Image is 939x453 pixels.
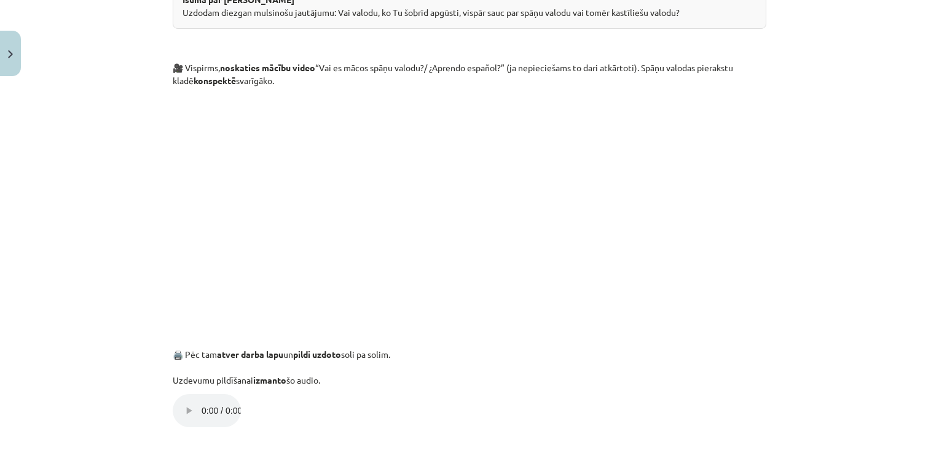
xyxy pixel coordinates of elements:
[194,75,236,86] strong: konspektē
[173,394,388,427] audio: Your browser does not support the audio element.
[8,50,13,58] img: icon-close-lesson-0947bae3869378f0d4975bcd49f059093ad1ed9edebbc8119c70593378902aed.svg
[293,349,341,360] strong: pildi uzdoto
[253,374,286,385] strong: izmanto
[220,62,315,73] strong: noskaties mācību video
[217,349,283,360] strong: atver darba lapu
[173,55,766,87] p: 🎥 Vispirms, “Vai es mācos spāņu valodu?/ ¿Aprendo español?” (ja nepieciešams to dari atkārtoti). ...
[173,326,766,387] p: 🖨️ Pēc tam un soli pa solim. Uzdevumu pildīšanai šo audio.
